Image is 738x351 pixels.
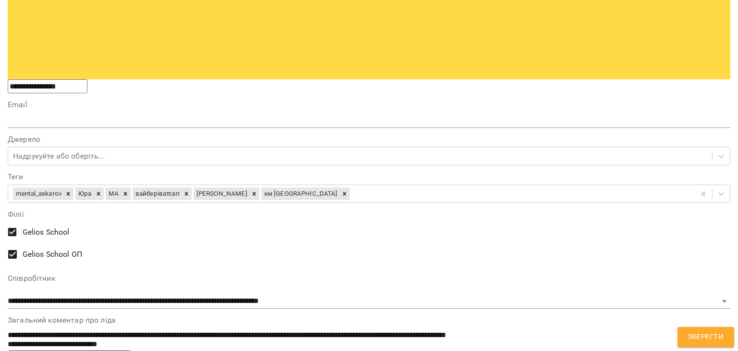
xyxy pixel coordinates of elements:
[133,188,181,200] div: вайберіватсап
[23,226,70,238] span: Gelios School
[677,327,734,347] button: Зберегти
[13,188,63,200] div: mental_askarov
[8,173,730,181] label: Теги
[8,316,730,324] label: Загальний коментар про ліда
[688,331,724,343] span: Зберегти
[8,275,730,282] label: Співробітник
[8,101,730,109] label: Email
[13,150,105,162] div: Надрукуйте або оберіть...
[23,249,82,260] span: Gelios School ОП
[261,188,339,200] div: км [GEOGRAPHIC_DATA]
[8,136,730,143] label: Джерело
[194,188,249,200] div: [PERSON_NAME]
[106,188,120,200] div: МА
[8,211,730,218] label: Філії
[75,188,93,200] div: Юра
